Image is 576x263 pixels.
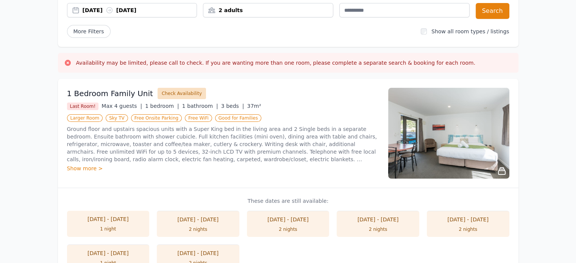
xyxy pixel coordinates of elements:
[67,88,153,99] h3: 1 Bedroom Family Unit
[101,103,142,109] span: Max 4 guests |
[164,249,232,257] div: [DATE] - [DATE]
[247,103,261,109] span: 37m²
[185,114,212,122] span: Free WiFi
[344,216,412,223] div: [DATE] - [DATE]
[431,28,509,34] label: Show all room types / listings
[67,197,509,205] p: These dates are still available:
[344,226,412,232] div: 2 nights
[75,249,142,257] div: [DATE] - [DATE]
[75,215,142,223] div: [DATE] - [DATE]
[476,3,509,19] button: Search
[67,165,379,172] div: Show more >
[164,226,232,232] div: 2 nights
[67,103,99,110] span: Last Room!
[75,226,142,232] div: 1 night
[254,226,322,232] div: 2 nights
[106,114,128,122] span: Sky TV
[67,25,111,38] span: More Filters
[131,114,182,122] span: Free Onsite Parking
[83,6,197,14] div: [DATE] [DATE]
[221,103,244,109] span: 3 beds |
[215,114,261,122] span: Good for Families
[254,216,322,223] div: [DATE] - [DATE]
[182,103,218,109] span: 1 bathroom |
[67,114,103,122] span: Larger Room
[145,103,179,109] span: 1 bedroom |
[434,216,502,223] div: [DATE] - [DATE]
[76,59,476,67] h3: Availability may be limited, please call to check. If you are wanting more than one room, please ...
[164,216,232,223] div: [DATE] - [DATE]
[434,226,502,232] div: 2 nights
[158,88,206,99] button: Check Availability
[203,6,333,14] div: 2 adults
[67,125,379,163] p: Ground floor and upstairs spacious units with a Super King bed in the living area and 2 Single be...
